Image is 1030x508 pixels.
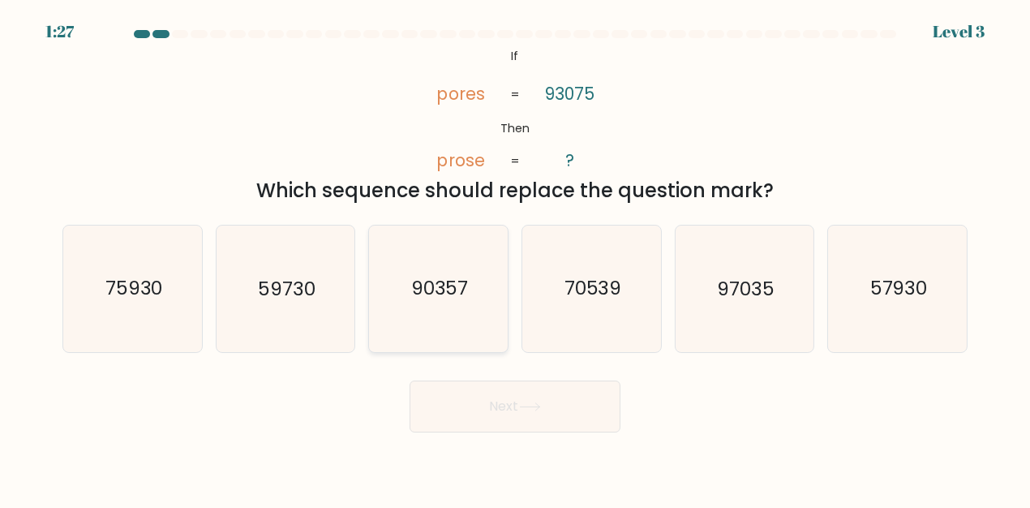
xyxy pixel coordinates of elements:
tspan: If [511,48,518,64]
div: Level 3 [933,19,985,44]
tspan: 93075 [545,82,594,105]
tspan: prose [436,149,485,172]
tspan: Then [500,120,530,136]
tspan: pores [436,82,485,105]
text: 57930 [870,276,928,302]
text: 97035 [717,276,775,302]
text: 70539 [564,276,621,302]
tspan: = [511,86,519,102]
div: Which sequence should replace the question mark? [72,176,958,205]
text: 90357 [411,276,469,302]
tspan: ? [565,149,574,172]
button: Next [410,381,620,433]
div: 1:27 [45,19,74,44]
svg: @import url('[URL][DOMAIN_NAME]); [410,45,620,174]
text: 75930 [105,276,162,302]
tspan: = [511,153,519,169]
text: 59730 [258,276,315,302]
